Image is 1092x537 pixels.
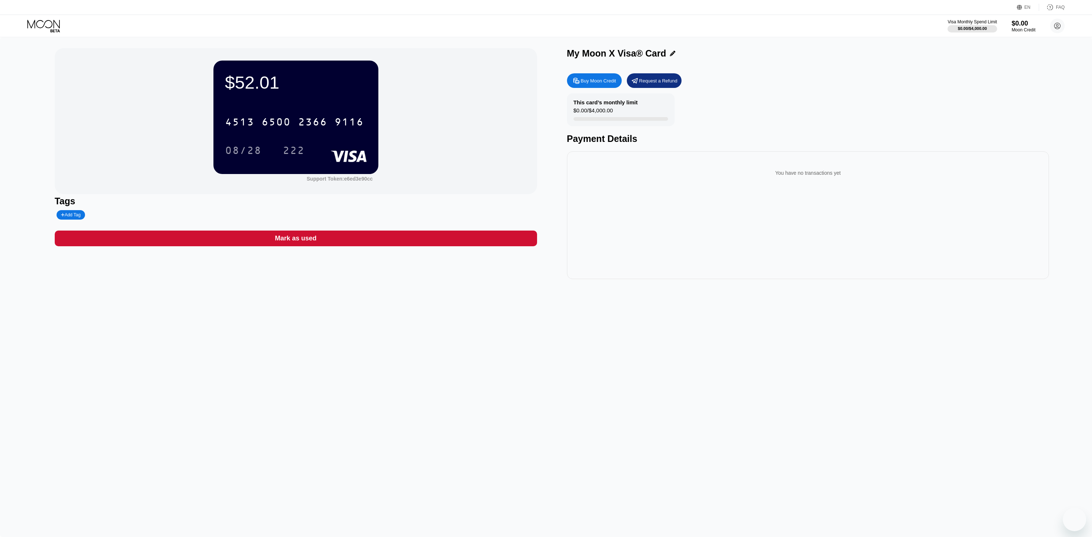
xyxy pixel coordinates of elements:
[1012,27,1035,32] div: Moon Credit
[275,234,317,243] div: Mark as used
[948,19,997,24] div: Visa Monthly Spend Limit
[298,117,327,129] div: 2366
[61,212,81,217] div: Add Tag
[277,141,310,159] div: 222
[1012,20,1035,27] div: $0.00
[1063,508,1086,531] iframe: Button to launch messaging window
[335,117,364,129] div: 9116
[55,196,537,206] div: Tags
[1012,20,1035,32] div: $0.00Moon Credit
[574,99,638,105] div: This card’s monthly limit
[225,117,254,129] div: 4513
[283,146,305,157] div: 222
[627,73,682,88] div: Request a Refund
[573,163,1043,183] div: You have no transactions yet
[639,78,678,84] div: Request a Refund
[221,113,368,131] div: 4513650023669116
[948,19,997,32] div: Visa Monthly Spend Limit$0.00/$4,000.00
[567,73,622,88] div: Buy Moon Credit
[307,176,373,182] div: Support Token: e6ed3e90cc
[307,176,373,182] div: Support Token:e6ed3e90cc
[567,134,1049,144] div: Payment Details
[1017,4,1039,11] div: EN
[574,107,613,117] div: $0.00 / $4,000.00
[1056,5,1065,10] div: FAQ
[55,231,537,246] div: Mark as used
[567,48,666,59] div: My Moon X Visa® Card
[225,72,367,93] div: $52.01
[220,141,267,159] div: 08/28
[581,78,616,84] div: Buy Moon Credit
[57,210,85,220] div: Add Tag
[262,117,291,129] div: 6500
[1039,4,1065,11] div: FAQ
[958,26,987,31] div: $0.00 / $4,000.00
[225,146,262,157] div: 08/28
[1025,5,1031,10] div: EN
